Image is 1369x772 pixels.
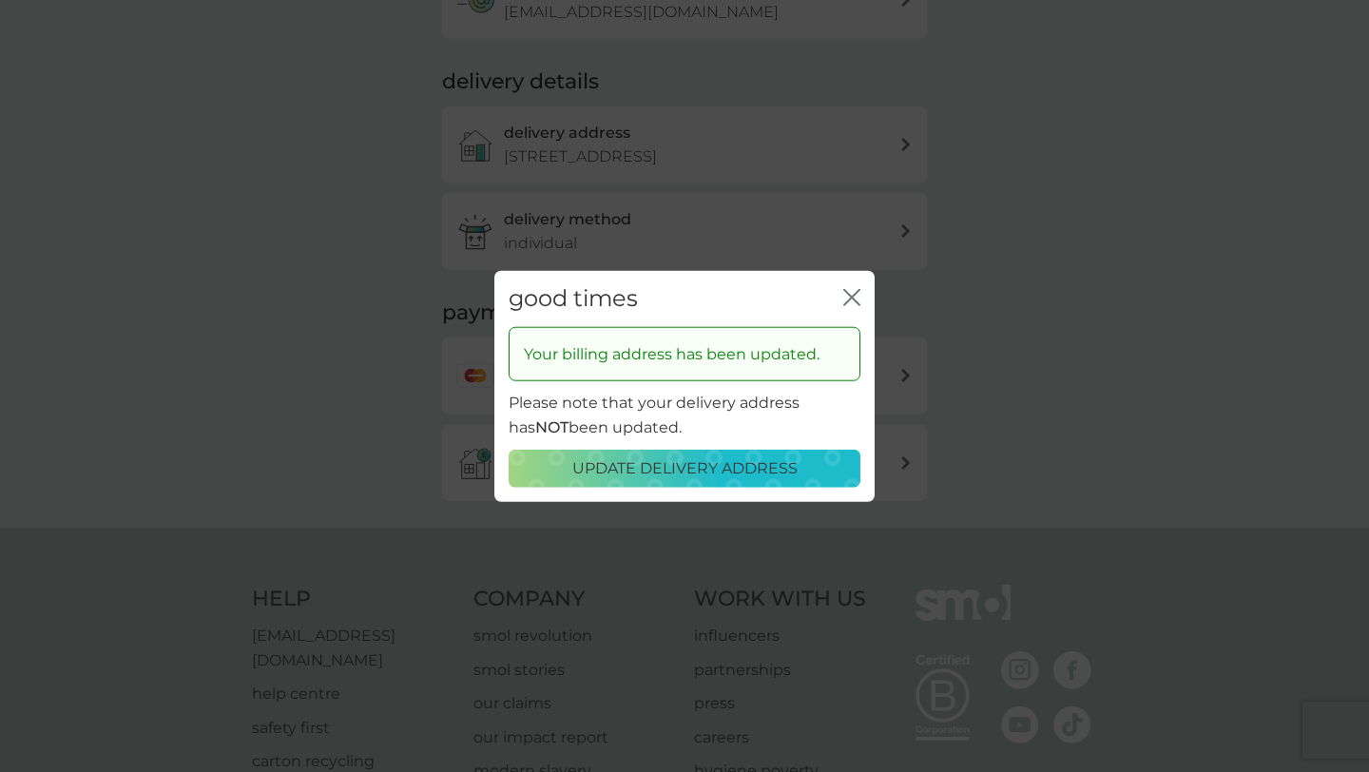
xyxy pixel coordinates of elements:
[524,345,819,363] span: Your billing address has been updated.
[509,285,638,313] h2: good times
[509,394,800,436] span: Please note that your delivery address has been updated.
[843,289,860,309] button: close
[509,449,860,487] button: update delivery address
[535,418,569,436] strong: NOT
[572,455,798,480] p: update delivery address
